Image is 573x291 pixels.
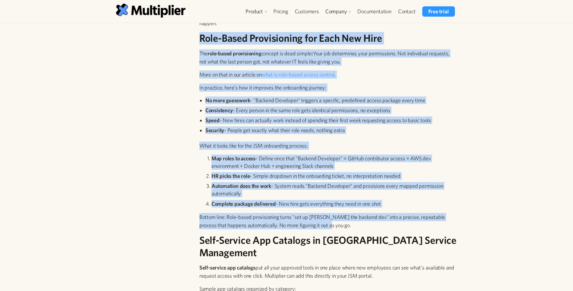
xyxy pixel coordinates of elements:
[199,32,457,44] h2: Role-Based Provisioning for Each New Hire
[270,6,291,17] a: Pricing
[199,263,457,280] p: put all your approved tools in one place where new employees can see what's available and request...
[211,172,457,180] li: - Simple dropdown in the onboarding ticket, no interpretation needed
[205,116,457,124] li: - New hires can actually work instead of spending their first week requesting access to basic tools
[205,126,457,134] li: - People get exactly what their role needs, nothing extra
[211,200,457,208] li: - New hire gets everything they need in one shot
[199,264,256,271] strong: Self-service app catalogs
[325,8,347,15] div: Company
[291,6,322,17] a: Customers
[211,155,457,170] li: - Define once that "Backend Developer" = GitHub contributor access + AWS dev environment + Docker...
[199,70,457,79] p: More on that in our article on .
[205,97,250,103] strong: No more guesswork
[211,173,250,179] strong: HR picks the role
[395,6,419,17] a: Contact
[205,106,457,114] li: - Every person in the same role gets identical permissions, no exceptions
[246,8,263,15] div: Product
[243,6,270,17] div: Product
[322,6,354,17] div: Company
[199,234,457,259] h2: Self-Service App Catalogs in [GEOGRAPHIC_DATA] Service Management
[199,49,457,66] p: The concept is dead simple Your job determines your permissions. Not individual requests, not wha...
[199,142,457,150] p: What it looks like for the JSM onboarding process:
[208,50,261,57] strong: role-based provisioning
[205,117,220,123] strong: Speed
[205,127,224,133] strong: Security
[354,6,394,17] a: Documentation
[211,182,457,197] li: - System reads "Backend Developer" and provisions every mapped permission automatically
[205,96,457,104] li: - "Backend Developer" triggers a specific, predefined access package every time
[205,107,233,113] strong: Consistency
[262,71,334,78] a: what is role-based access control
[211,155,256,162] strong: Map roles to access
[199,213,457,229] p: Bottom line: Role-based provisioning turns "set up [PERSON_NAME] the backend dev" into a precise,...
[199,83,457,92] p: In practice, here's how it improves the onboarding journey:
[422,6,455,17] a: Free trial
[211,201,276,207] strong: Complete package delivered
[211,183,271,189] strong: Automation does the work
[311,50,313,57] strong: :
